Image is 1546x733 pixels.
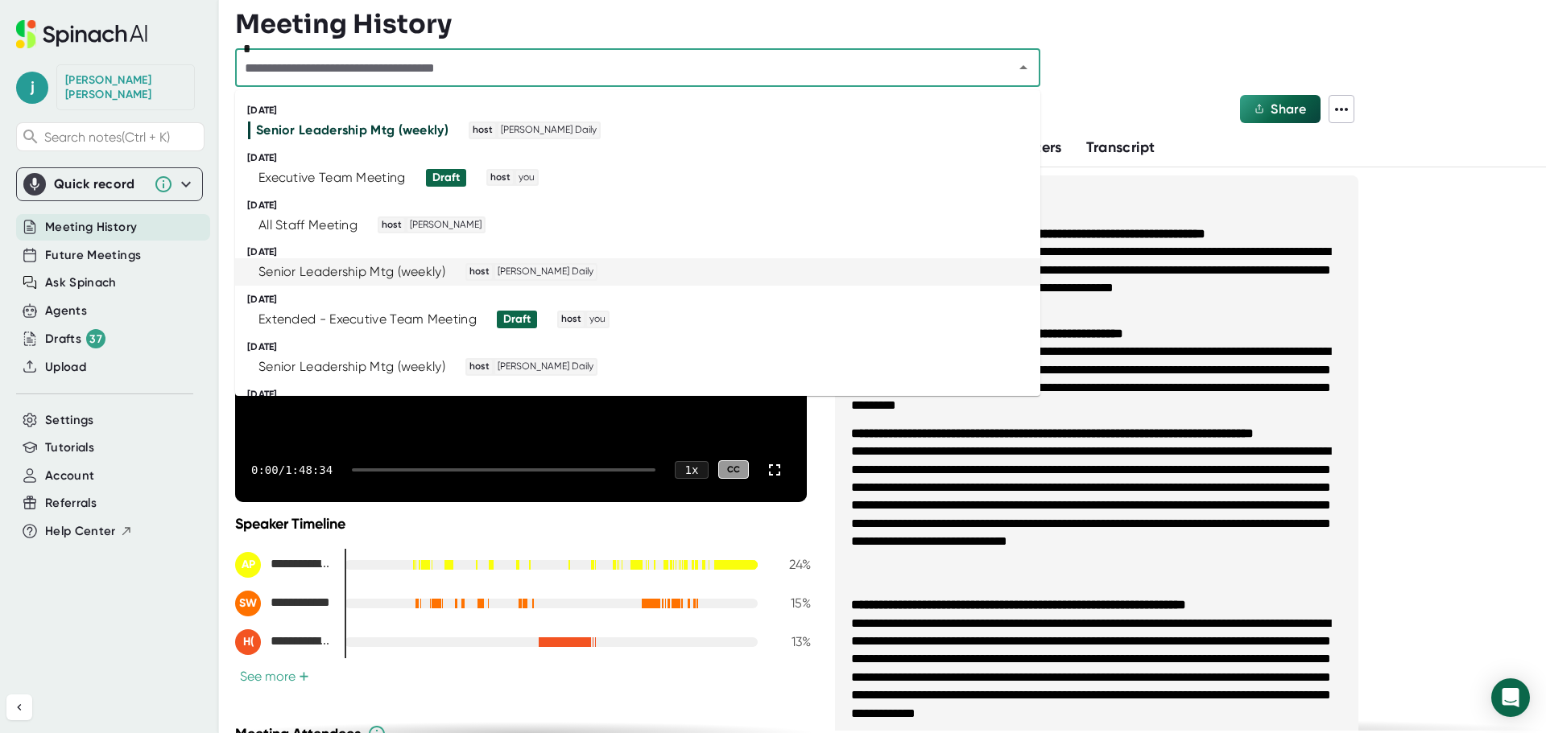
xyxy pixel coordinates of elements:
span: host [470,123,495,138]
div: Open Intercom Messenger [1491,678,1530,717]
span: Help Center [45,522,116,541]
div: Senior Leadership Mtg (weekly) [256,122,449,138]
span: you [516,171,537,185]
button: Share [1240,95,1321,123]
span: host [488,171,513,185]
div: [DATE] [247,152,1040,164]
button: Future Meetings [45,246,141,265]
span: Share [1271,101,1306,117]
span: host [467,265,492,279]
div: [DATE] [247,389,1040,401]
div: [DATE] [247,105,1040,117]
button: See more+ [235,668,314,685]
div: 24 % [771,557,811,572]
button: Transcript [1086,137,1155,159]
div: All Staff Meeting [258,217,358,233]
button: Agents [45,302,87,320]
span: [PERSON_NAME] Daily [495,360,596,374]
button: Ask Spinach [45,274,117,292]
span: you [587,312,608,327]
button: Collapse sidebar [6,694,32,720]
div: [DATE] [247,200,1040,212]
div: CC [718,460,749,479]
div: 1 x [675,461,709,479]
div: [DATE] [247,341,1040,353]
div: H( [235,629,261,655]
button: Settings [45,411,94,430]
div: Extended - Executive Team Meeting [258,311,477,327]
span: host [559,312,584,327]
button: Account [45,467,94,485]
div: AP [235,552,261,578]
div: Senior Leadership Mtg (weekly) [258,264,445,280]
div: Quick record [54,176,146,192]
button: Tutorials [45,439,94,457]
div: SW [235,591,261,616]
div: Aimee J. Daily, PhD [235,552,332,578]
div: [DATE] [247,246,1040,258]
button: Help Center [45,522,133,541]
h3: Meeting History [235,9,452,39]
span: [PERSON_NAME] Daily [498,123,599,138]
div: Hayley Virta (she/hers) [235,629,332,655]
div: 13 % [771,634,811,649]
button: Close [1012,56,1035,79]
div: 0:00 / 1:48:34 [251,463,333,476]
span: + [299,670,309,683]
span: Transcript [1086,138,1155,156]
div: Drafts [45,329,105,348]
button: Meeting History [45,218,137,237]
div: Executive Team Meeting [258,170,406,186]
div: Quick record [23,168,196,200]
span: Search notes (Ctrl + K) [44,130,200,145]
span: j [16,72,48,104]
button: Referrals [45,494,97,513]
div: 15 % [771,595,811,611]
button: Drafts 37 [45,329,105,348]
span: [PERSON_NAME] [407,218,484,233]
div: Draft [432,171,460,185]
div: Speaker Timeline [235,515,811,533]
div: Senior Leadership Mtg (weekly) [258,359,445,375]
span: host [379,218,404,233]
div: Draft [503,312,531,327]
button: Upload [45,358,86,377]
div: [DATE] [247,294,1040,306]
div: 37 [86,329,105,348]
div: Sarah Waters [235,591,332,616]
span: [PERSON_NAME] Daily [495,265,596,279]
span: host [467,360,492,374]
div: Joan Beck [65,73,186,101]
